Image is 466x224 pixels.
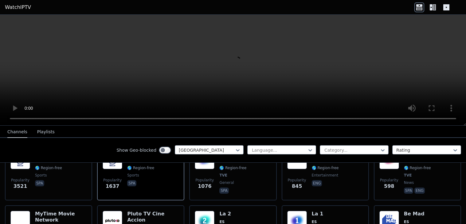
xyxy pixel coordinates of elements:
label: Show Geo-blocked [116,147,156,153]
h6: Pluto TV Cine Accion [127,211,179,223]
span: 845 [292,183,302,190]
span: general [219,180,234,185]
p: spa [35,180,44,186]
span: sports [35,173,47,178]
span: 3521 [14,183,27,190]
p: spa [404,188,413,194]
span: news [404,180,414,185]
span: TVE [219,173,227,178]
span: 598 [384,183,394,190]
h6: La 2 [219,211,246,217]
p: spa [219,188,229,194]
span: Popularity [103,178,122,183]
p: eng [414,188,425,194]
h6: MyTime Movie Network [35,211,87,223]
h6: Be Mad [404,211,431,217]
span: Popularity [380,178,398,183]
button: Playlists [37,126,55,138]
button: Channels [7,126,27,138]
span: TVE [404,173,412,178]
span: 🌎 Region-free [35,165,62,170]
h6: La 1 [312,211,339,217]
span: entertainment [312,173,339,178]
span: 🌎 Region-free [219,165,246,170]
a: WatchIPTV [5,4,31,11]
p: eng [312,180,322,186]
span: Popularity [288,178,306,183]
span: 1076 [198,183,212,190]
span: Popularity [11,178,29,183]
span: sports [127,173,139,178]
span: 🌎 Region-free [312,165,339,170]
span: Popularity [195,178,214,183]
span: 1637 [106,183,119,190]
p: spa [127,180,136,186]
span: 🌎 Region-free [127,165,154,170]
span: 🌎 Region-free [404,165,431,170]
